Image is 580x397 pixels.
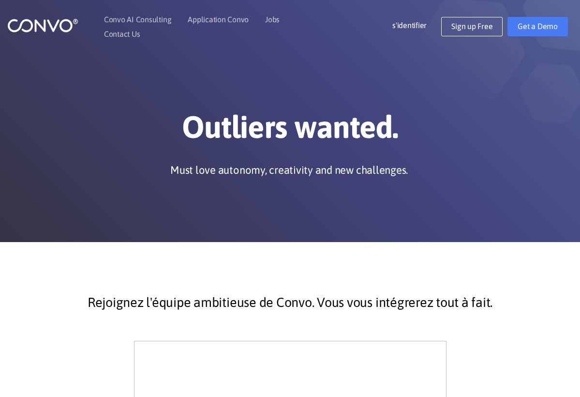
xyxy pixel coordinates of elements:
a: Convo AI Consulting [104,15,171,23]
a: Application Convo [188,15,249,23]
a: Contact Us [104,30,140,38]
a: Sign up Free [441,17,503,36]
img: logo_1.png [7,18,78,33]
p: Rejoignez l'équipe ambitieuse de Convo. Vous vous intégrerez tout à fait. [29,290,551,315]
a: s'identifier [392,17,441,32]
a: Get a Demo [507,17,568,36]
h1: Outliers wanted. [22,108,558,153]
p: Must love autonomy, creativity and new challenges. [170,163,408,177]
a: Jobs [265,15,280,23]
